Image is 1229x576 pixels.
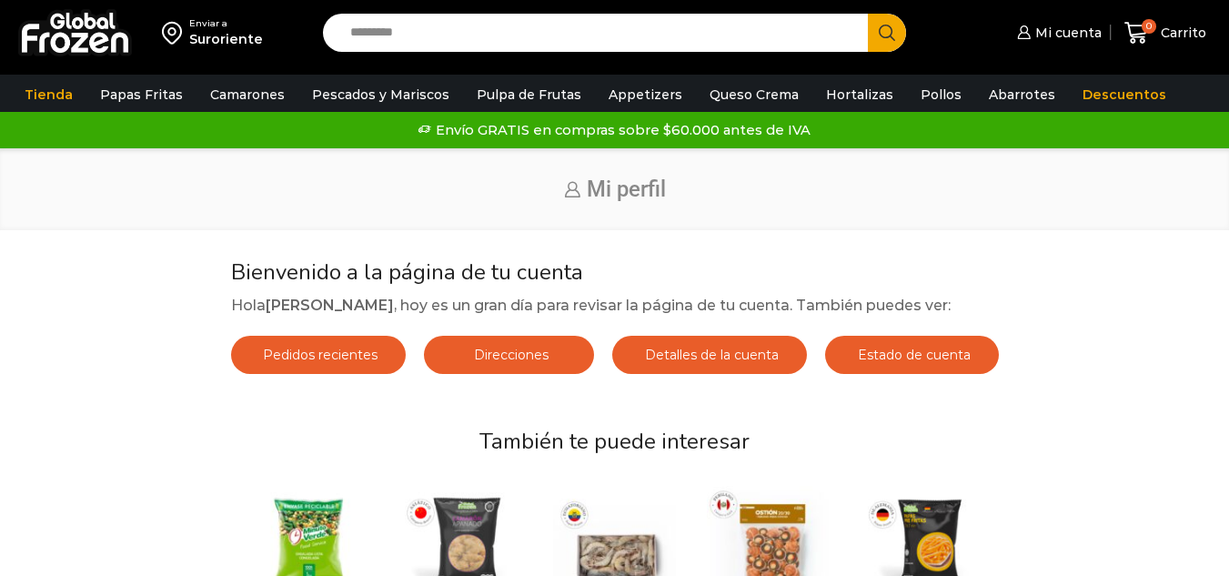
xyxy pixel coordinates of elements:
[469,347,549,363] span: Direcciones
[912,77,971,112] a: Pollos
[231,294,999,318] p: Hola , hoy es un gran día para revisar la página de tu cuenta. También puedes ver:
[817,77,902,112] a: Hortalizas
[15,77,82,112] a: Tienda
[258,347,378,363] span: Pedidos recientes
[1120,12,1211,55] a: 0 Carrito
[266,297,394,314] strong: [PERSON_NAME]
[479,427,750,456] span: También te puede interesar
[980,77,1064,112] a: Abarrotes
[612,336,807,374] a: Detalles de la cuenta
[587,177,666,202] span: Mi perfil
[599,77,691,112] a: Appetizers
[231,336,407,374] a: Pedidos recientes
[303,77,458,112] a: Pescados y Mariscos
[853,347,971,363] span: Estado de cuenta
[1012,15,1102,51] a: Mi cuenta
[1073,77,1175,112] a: Descuentos
[424,336,594,374] a: Direcciones
[231,258,583,287] span: Bienvenido a la página de tu cuenta
[189,17,263,30] div: Enviar a
[189,30,263,48] div: Suroriente
[1142,19,1156,34] span: 0
[468,77,590,112] a: Pulpa de Frutas
[868,14,906,52] button: Search button
[91,77,192,112] a: Papas Fritas
[700,77,808,112] a: Queso Crema
[640,347,779,363] span: Detalles de la cuenta
[201,77,294,112] a: Camarones
[1156,24,1206,42] span: Carrito
[1031,24,1102,42] span: Mi cuenta
[825,336,999,374] a: Estado de cuenta
[162,17,189,48] img: address-field-icon.svg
